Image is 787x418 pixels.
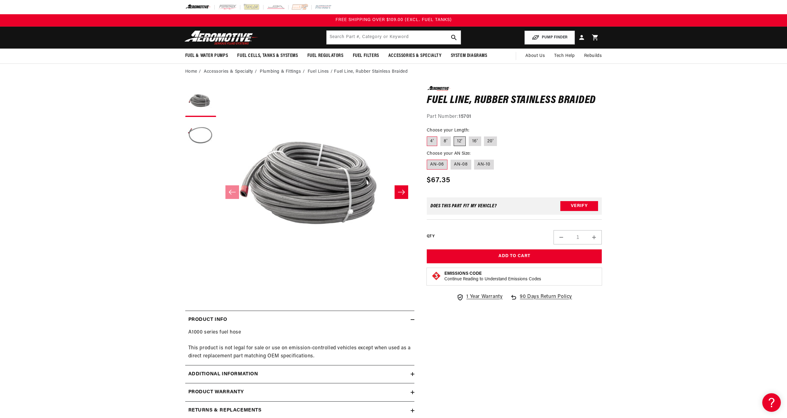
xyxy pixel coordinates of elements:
a: Plumbing & Fittings [260,68,301,75]
strong: Emissions Code [444,271,482,276]
img: Aeromotive [183,30,260,45]
li: Fuel Line, Rubber Stainless Braided [334,68,408,75]
summary: Tech Help [550,49,579,63]
summary: Accessories & Specialty [384,49,446,63]
media-gallery: Gallery Viewer [185,86,414,298]
strong: 15701 [459,114,471,119]
span: About Us [525,54,545,58]
h2: Additional information [188,370,258,378]
img: Emissions code [431,271,441,281]
button: Emissions CodeContinue Reading to Understand Emissions Codes [444,271,541,282]
summary: Fuel Filters [348,49,384,63]
button: Add to Cart [427,249,602,263]
span: Accessories & Specialty [388,53,442,59]
span: 90 Days Return Policy [520,293,572,307]
nav: breadcrumbs [185,68,602,75]
button: search button [447,31,461,44]
label: 12' [454,136,466,146]
summary: Rebuilds [580,49,607,63]
label: QTY [427,234,434,239]
label: AN-08 [451,160,471,170]
h2: Product warranty [188,388,244,396]
span: Fuel & Water Pumps [185,53,228,59]
span: Tech Help [554,53,575,59]
div: Does This part fit My vehicle? [430,204,497,209]
legend: Choose your AN Size: [427,150,471,157]
label: AN-06 [427,160,447,170]
button: Slide right [395,185,408,199]
button: Load image 1 in gallery view [185,86,216,117]
h2: Product Info [188,316,227,324]
a: Home [185,68,197,75]
li: Accessories & Specialty [204,68,258,75]
span: Fuel Cells, Tanks & Systems [237,53,298,59]
span: FREE SHIPPING OVER $109.00 (EXCL. FUEL TANKS) [336,18,452,22]
span: System Diagrams [451,53,487,59]
input: Search by Part Number, Category or Keyword [327,31,461,44]
span: Fuel Regulators [307,53,344,59]
summary: Product Info [185,311,414,329]
button: Slide left [225,185,239,199]
div: Part Number: [427,113,602,121]
a: 1 Year Warranty [456,293,503,301]
summary: Fuel & Water Pumps [181,49,233,63]
span: $67.35 [427,175,451,186]
button: Verify [560,201,598,211]
label: 8' [440,136,451,146]
span: Fuel Filters [353,53,379,59]
a: Fuel Lines [308,68,329,75]
summary: System Diagrams [446,49,492,63]
p: Continue Reading to Understand Emissions Codes [444,277,541,282]
span: Rebuilds [584,53,602,59]
a: About Us [521,49,550,63]
legend: Choose your Length: [427,127,470,134]
label: 4' [427,136,437,146]
summary: Additional information [185,365,414,383]
label: AN-10 [474,160,494,170]
button: PUMP FINDER [524,31,575,45]
span: 1 Year Warranty [466,293,503,301]
h1: Fuel Line, Rubber Stainless Braided [427,96,602,106]
button: Load image 2 in gallery view [185,120,216,151]
summary: Fuel Regulators [303,49,348,63]
label: 20' [484,136,497,146]
summary: Fuel Cells, Tanks & Systems [233,49,302,63]
div: A1000 series fuel hose This product is not legal for sale or use on emission-controlled vehicles ... [185,329,414,360]
a: 90 Days Return Policy [510,293,572,307]
h2: Returns & replacements [188,407,262,415]
summary: Product warranty [185,383,414,401]
label: 16' [469,136,481,146]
